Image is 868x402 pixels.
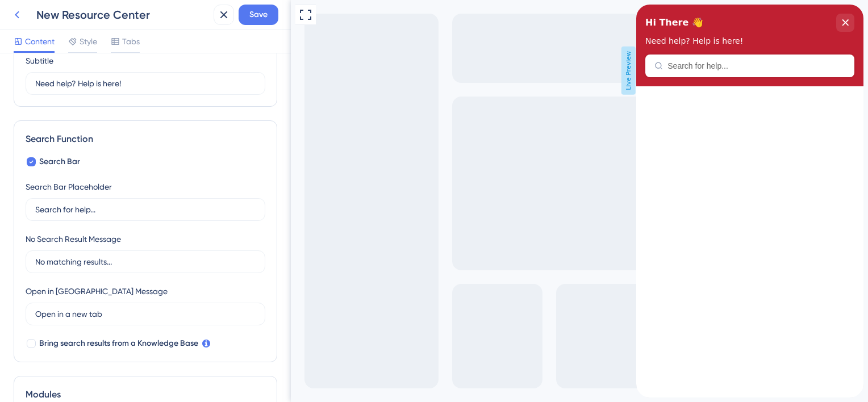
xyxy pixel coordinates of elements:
[35,77,256,90] input: Description
[331,47,345,95] span: Live Preview
[9,32,107,41] span: Need help? Help is here!
[26,132,265,146] div: Search Function
[35,256,256,268] input: No matching results...
[39,337,198,350] span: Bring search results from a Knowledge Base
[25,35,55,48] span: Content
[31,57,209,66] input: Search for help...
[80,35,97,48] span: Style
[26,54,53,68] div: Subtitle
[35,308,256,320] input: Open in a new tab
[239,5,278,25] button: Save
[122,35,140,48] span: Tabs
[200,9,218,27] div: close resource center
[9,10,67,27] span: Hi There 👋
[6,3,56,16] span: Get Started
[26,232,121,246] div: No Search Result Message
[36,7,209,23] div: New Resource Center
[26,180,112,194] div: Search Bar Placeholder
[63,6,67,15] div: 3
[39,155,80,169] span: Search Bar
[26,388,265,401] div: Modules
[26,284,168,298] div: Open in [GEOGRAPHIC_DATA] Message
[35,203,256,216] input: Search for help...
[249,8,268,22] span: Save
